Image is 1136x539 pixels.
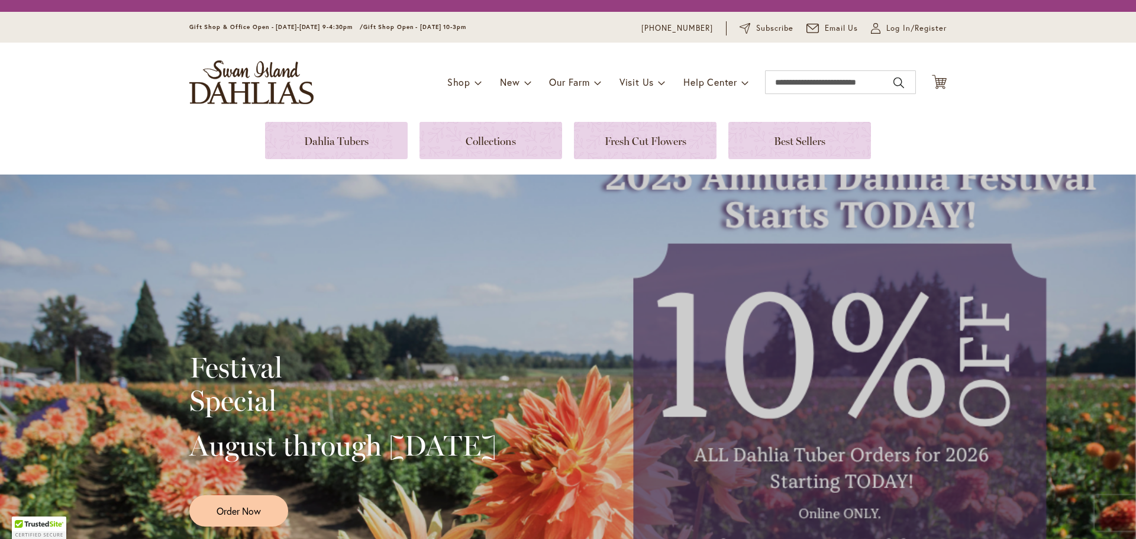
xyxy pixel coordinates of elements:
a: store logo [189,60,314,104]
span: Gift Shop Open - [DATE] 10-3pm [363,23,466,31]
span: Subscribe [756,22,793,34]
span: Email Us [825,22,859,34]
a: Log In/Register [871,22,947,34]
div: TrustedSite Certified [12,517,66,539]
span: Our Farm [549,76,589,88]
span: Gift Shop & Office Open - [DATE]-[DATE] 9-4:30pm / [189,23,363,31]
span: Log In/Register [886,22,947,34]
h2: Festival Special [189,351,496,417]
a: Email Us [806,22,859,34]
span: Help Center [683,76,737,88]
a: [PHONE_NUMBER] [641,22,713,34]
span: Order Now [217,504,261,518]
a: Order Now [189,495,288,527]
h2: August through [DATE] [189,429,496,462]
span: New [500,76,519,88]
span: Visit Us [619,76,654,88]
a: Subscribe [740,22,793,34]
span: Shop [447,76,470,88]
